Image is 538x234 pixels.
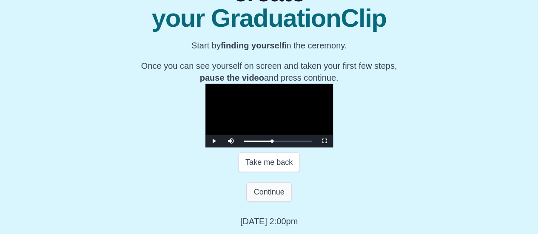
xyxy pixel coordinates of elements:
[238,152,300,172] button: Take me back
[316,135,333,147] button: Fullscreen
[134,60,404,84] p: Once you can see yourself on screen and taken your first few steps, and press continue.
[246,182,291,202] button: Continue
[222,135,239,147] button: Mute
[205,84,333,147] div: Video Player
[205,135,222,147] button: Play
[134,6,404,31] span: your GraduationClip
[240,215,298,227] p: [DATE] 2:00pm
[221,41,285,50] b: finding yourself
[244,141,312,142] div: Progress Bar
[200,73,264,82] b: pause the video
[134,39,404,51] p: Start by in the ceremony.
